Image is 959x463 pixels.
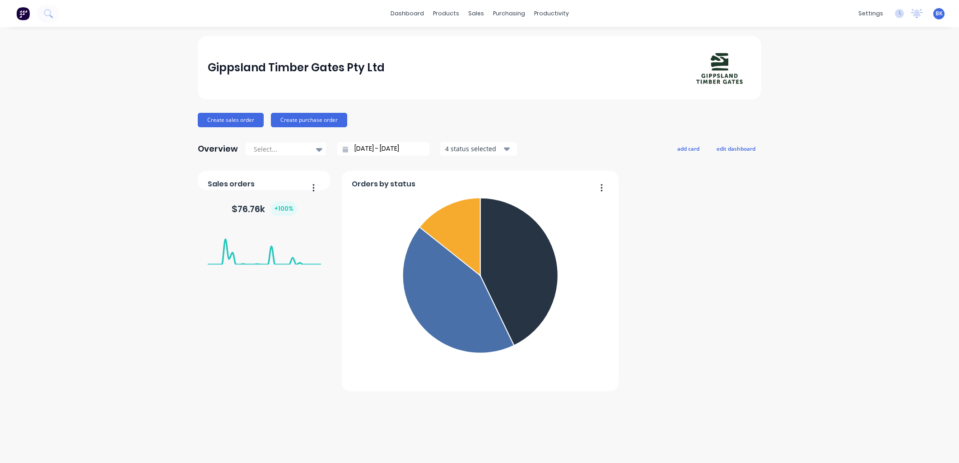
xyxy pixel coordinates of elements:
div: + 100 % [270,201,297,216]
div: Overview [198,140,238,158]
button: Create sales order [198,113,264,127]
span: Sales orders [208,179,255,190]
div: sales [464,7,489,20]
div: $ 76.76k [232,201,297,216]
div: Gippsland Timber Gates Pty Ltd [208,59,385,77]
div: productivity [530,7,573,20]
div: purchasing [489,7,530,20]
button: edit dashboard [711,143,761,154]
img: Gippsland Timber Gates Pty Ltd [688,46,751,88]
a: dashboard [386,7,428,20]
span: Orders by status [352,179,415,190]
div: settings [854,7,888,20]
button: 4 status selected [440,142,517,156]
button: Create purchase order [271,113,347,127]
div: 4 status selected [445,144,502,153]
button: add card [671,143,705,154]
div: products [428,7,464,20]
img: Factory [16,7,30,20]
span: BK [936,9,943,18]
